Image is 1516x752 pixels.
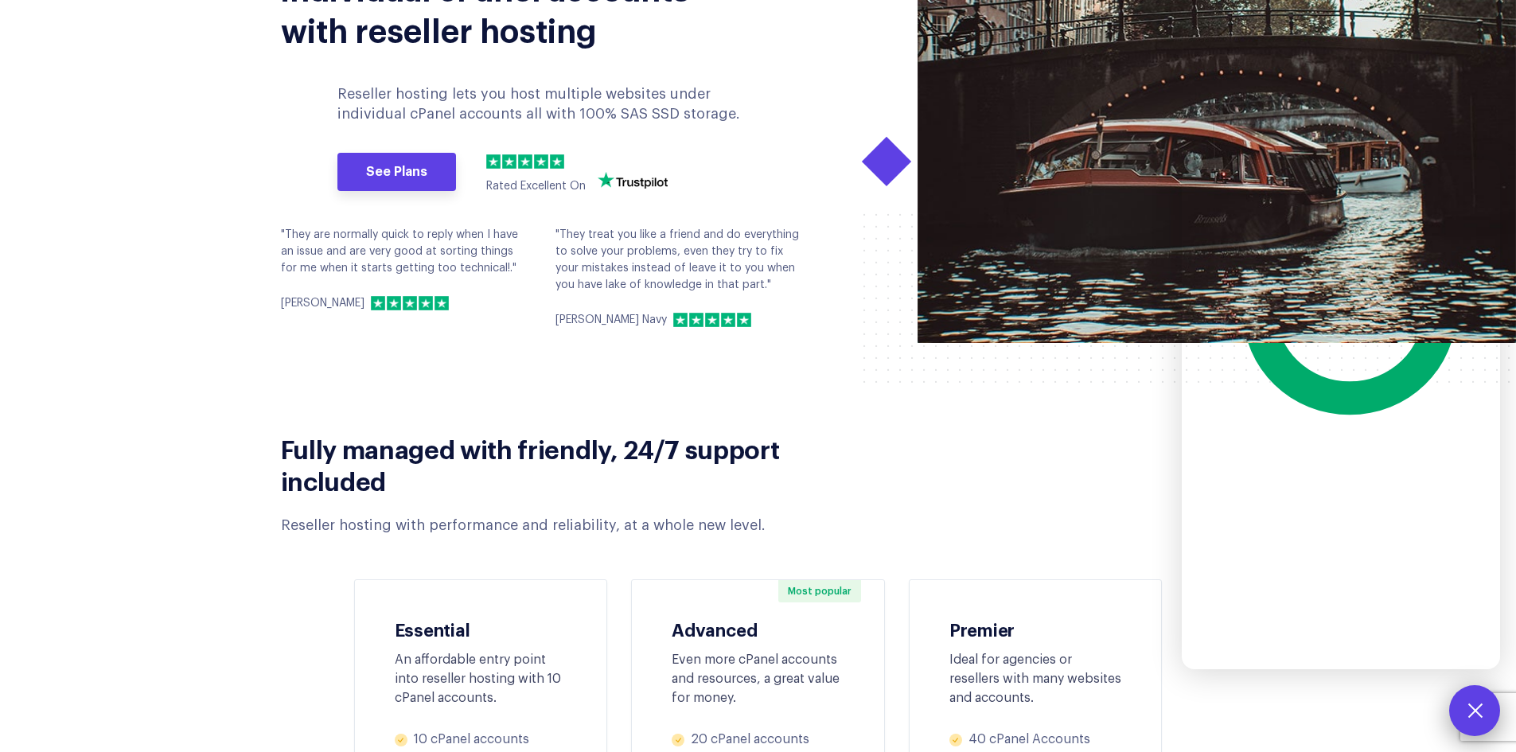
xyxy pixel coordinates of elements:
img: 3 [403,296,417,310]
span: Rated Excellent On [486,181,586,192]
div: Even more cPanel accounts and resources, a great value for money. [672,650,844,707]
div: Reseller hosting with performance and reliability, at a whole new level. [281,516,828,536]
img: 4 [419,296,433,310]
img: 5 [550,154,564,169]
img: 2 [387,296,401,310]
li: 40 cPanel Accounts [949,731,1122,748]
p: Reseller hosting lets you host multiple websites under individual cPanel accounts all with 100% S... [337,84,746,124]
img: 1 [673,313,688,327]
img: 1 [371,296,385,310]
img: 3 [518,154,532,169]
a: See Plans [337,153,456,191]
div: "They treat you like a friend and do everything to solve your problems, even they try to fix your... [555,227,806,329]
div: Ideal for agencies or resellers with many websites and accounts. [949,650,1122,707]
li: 10 cPanel accounts [395,731,567,748]
img: 4 [534,154,548,169]
img: 5 [737,313,751,327]
p: [PERSON_NAME] [281,295,364,312]
p: [PERSON_NAME] Navy [555,312,667,329]
div: An affordable entry point into reseller hosting with 10 cPanel accounts. [395,650,567,707]
img: 1 [486,154,501,169]
h3: Premier [949,619,1122,638]
img: 4 [721,313,735,327]
li: 20 cPanel accounts [672,731,844,748]
div: "They are normally quick to reply when I have an issue and are very good at sorting things for me... [281,227,532,312]
img: 5 [435,296,449,310]
h2: Fully managed with friendly, 24/7 support included [281,432,828,496]
h3: Advanced [672,619,844,638]
h3: Essential [395,619,567,638]
img: 2 [689,313,703,327]
span: Most popular [778,580,861,602]
img: 2 [502,154,516,169]
img: 3 [705,313,719,327]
